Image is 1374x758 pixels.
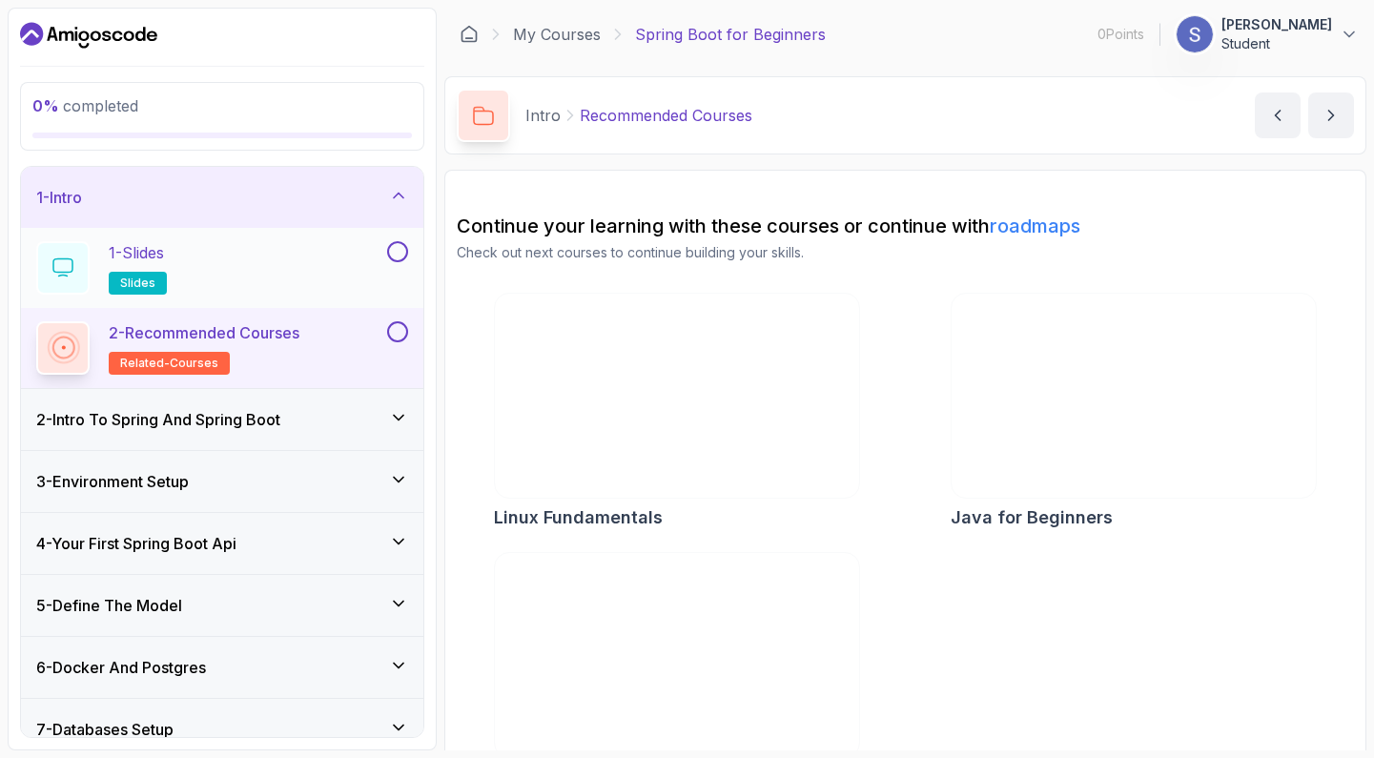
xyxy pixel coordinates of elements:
[20,20,157,51] a: Dashboard
[525,104,561,127] p: Intro
[494,293,860,531] a: Linux Fundamentals cardLinux Fundamentals
[21,167,423,228] button: 1-Intro
[36,594,182,617] h3: 5 - Define The Model
[21,637,423,698] button: 6-Docker And Postgres
[36,470,189,493] h3: 3 - Environment Setup
[1255,92,1301,138] button: previous content
[1176,15,1359,53] button: user profile image[PERSON_NAME]Student
[1221,34,1332,53] p: Student
[990,215,1080,237] a: roadmaps
[21,575,423,636] button: 5-Define The Model
[460,25,479,44] a: Dashboard
[21,451,423,512] button: 3-Environment Setup
[36,241,408,295] button: 1-Slidesslides
[951,504,1113,531] h2: Java for Beginners
[120,276,155,291] span: slides
[36,656,206,679] h3: 6 - Docker And Postgres
[580,104,752,127] p: Recommended Courses
[36,408,280,431] h3: 2 - Intro To Spring And Spring Boot
[36,186,82,209] h3: 1 - Intro
[32,96,59,115] span: 0 %
[36,718,174,741] h3: 7 - Databases Setup
[36,532,236,555] h3: 4 - Your First Spring Boot Api
[109,241,164,264] p: 1 - Slides
[952,294,1316,498] img: Java for Beginners card
[1221,15,1332,34] p: [PERSON_NAME]
[513,23,601,46] a: My Courses
[120,356,218,371] span: related-courses
[457,243,1354,262] p: Check out next courses to continue building your skills.
[951,293,1317,531] a: Java for Beginners cardJava for Beginners
[1308,92,1354,138] button: next content
[32,96,138,115] span: completed
[495,553,859,757] img: Java for Developers card
[36,321,408,375] button: 2-Recommended Coursesrelated-courses
[21,389,423,450] button: 2-Intro To Spring And Spring Boot
[109,321,299,344] p: 2 - Recommended Courses
[494,504,663,531] h2: Linux Fundamentals
[1097,25,1144,44] p: 0 Points
[21,513,423,574] button: 4-Your First Spring Boot Api
[495,294,859,498] img: Linux Fundamentals card
[635,23,826,46] p: Spring Boot for Beginners
[1177,16,1213,52] img: user profile image
[457,213,1354,239] h2: Continue your learning with these courses or continue with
